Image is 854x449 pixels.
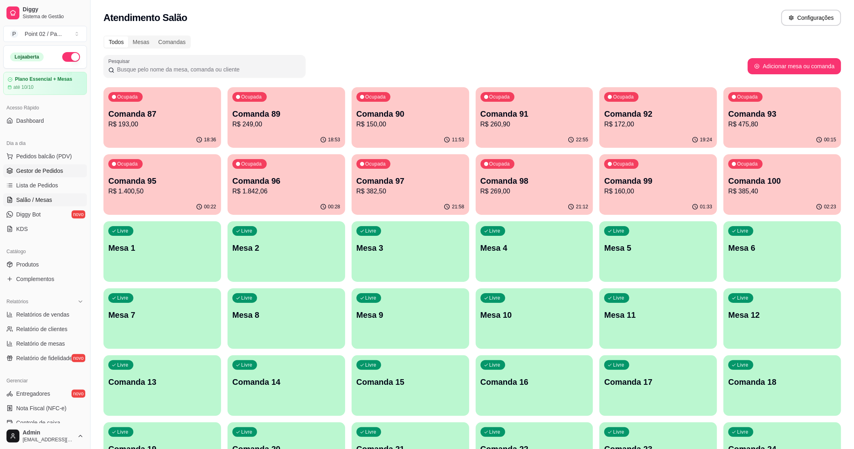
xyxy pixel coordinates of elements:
p: Comanda 92 [604,108,712,120]
a: Plano Essencial + Mesasaté 10/10 [3,72,87,95]
div: Comandas [154,36,190,48]
p: R$ 160,00 [604,187,712,196]
span: Controle de caixa [16,419,60,427]
article: Plano Essencial + Mesas [15,76,72,82]
p: Comanda 87 [108,108,216,120]
button: LivreComanda 18 [723,355,841,416]
p: R$ 1.842,06 [232,187,340,196]
p: Ocupada [613,94,634,100]
span: Relatório de fidelidade [16,354,72,362]
p: Mesa 12 [728,309,836,321]
a: Relatório de mesas [3,337,87,350]
p: Comanda 17 [604,376,712,388]
label: Pesquisar [108,58,133,65]
p: R$ 150,00 [356,120,464,129]
span: Diggy Bot [16,210,41,218]
p: Comanda 15 [356,376,464,388]
a: Produtos [3,258,87,271]
p: R$ 172,00 [604,120,712,129]
button: LivreMesa 6 [723,221,841,282]
p: Livre [365,295,377,301]
a: Salão / Mesas [3,193,87,206]
div: Catálogo [3,245,87,258]
button: OcupadaComanda 97R$ 382,5021:58 [352,154,469,215]
p: Livre [117,362,129,368]
a: Relatório de clientes [3,323,87,336]
a: Nota Fiscal (NFC-e) [3,402,87,415]
a: Diggy Botnovo [3,208,87,221]
span: Gestor de Pedidos [16,167,63,175]
button: OcupadaComanda 87R$ 193,0018:36 [103,87,221,148]
button: LivreMesa 4 [476,221,593,282]
p: Comanda 96 [232,175,340,187]
p: Livre [613,429,624,435]
p: Livre [117,228,129,234]
p: Livre [489,228,501,234]
p: Livre [241,429,253,435]
button: OcupadaComanda 93R$ 475,8000:15 [723,87,841,148]
button: OcupadaComanda 99R$ 160,0001:33 [599,154,717,215]
p: Mesa 8 [232,309,340,321]
span: Relatório de clientes [16,325,67,333]
button: Adicionar mesa ou comanda [748,58,841,74]
p: Livre [117,295,129,301]
span: Diggy [23,6,84,13]
p: Ocupada [737,94,758,100]
button: LivreMesa 5 [599,221,717,282]
span: Relatórios [6,298,28,305]
p: 00:28 [328,204,340,210]
button: LivreMesa 10 [476,288,593,349]
a: Relatórios de vendas [3,308,87,321]
p: Livre [489,295,501,301]
p: Ocupada [489,161,510,167]
p: R$ 385,40 [728,187,836,196]
p: Livre [489,429,501,435]
p: Comanda 13 [108,376,216,388]
p: Livre [117,429,129,435]
p: Ocupada [489,94,510,100]
button: LivreMesa 8 [228,288,345,349]
p: 18:36 [204,136,216,143]
p: R$ 260,90 [481,120,588,129]
p: Livre [737,228,749,234]
button: LivreMesa 12 [723,288,841,349]
input: Pesquisar [114,65,301,73]
span: KDS [16,225,28,233]
a: Gestor de Pedidos [3,164,87,177]
p: 11:53 [452,136,464,143]
button: Select a team [3,26,87,42]
span: Pedidos balcão (PDV) [16,152,72,160]
div: Todos [104,36,128,48]
p: 18:53 [328,136,340,143]
p: Ocupada [613,161,634,167]
p: Livre [613,295,624,301]
h2: Atendimento Salão [103,11,187,24]
p: Ocupada [117,94,138,100]
p: Ocupada [241,161,262,167]
button: OcupadaComanda 92R$ 172,0019:24 [599,87,717,148]
button: Configurações [781,10,841,26]
p: Comanda 91 [481,108,588,120]
p: Mesa 6 [728,242,836,254]
p: Livre [737,429,749,435]
button: Pedidos balcão (PDV) [3,150,87,163]
p: Livre [489,362,501,368]
p: R$ 193,00 [108,120,216,129]
div: Mesas [128,36,154,48]
p: 21:58 [452,204,464,210]
button: OcupadaComanda 96R$ 1.842,0600:28 [228,154,345,215]
p: Livre [241,295,253,301]
p: R$ 1.400,50 [108,187,216,196]
p: Mesa 10 [481,309,588,321]
p: Livre [365,362,377,368]
button: OcupadaComanda 98R$ 269,0021:12 [476,154,593,215]
button: LivreMesa 3 [352,221,469,282]
span: Produtos [16,260,39,269]
span: Salão / Mesas [16,196,52,204]
button: OcupadaComanda 91R$ 260,9022:55 [476,87,593,148]
p: Mesa 2 [232,242,340,254]
button: OcupadaComanda 95R$ 1.400,5000:22 [103,154,221,215]
p: Mesa 7 [108,309,216,321]
div: Dia a dia [3,137,87,150]
a: DiggySistema de Gestão [3,3,87,23]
